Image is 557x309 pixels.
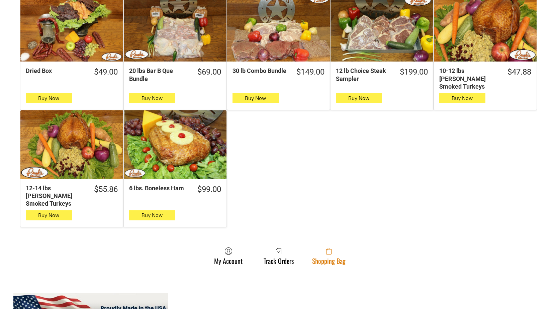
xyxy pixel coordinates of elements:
[142,95,163,101] span: Buy Now
[309,247,349,265] a: Shopping Bag
[124,184,226,195] a: $99.006 lbs. Boneless Ham
[94,184,118,195] div: $55.86
[434,67,537,90] a: $47.8810-12 lbs [PERSON_NAME] Smoked Turkeys
[296,67,324,77] div: $149.00
[124,67,226,83] a: $69.0020 lbs Bar B Que Bundle
[20,184,123,208] a: $55.8612-14 lbs [PERSON_NAME] Smoked Turkeys
[197,184,221,195] div: $99.00
[197,67,221,77] div: $69.00
[38,212,59,218] span: Buy Now
[142,212,163,218] span: Buy Now
[348,95,369,101] span: Buy Now
[26,210,72,220] button: Buy Now
[20,67,123,77] a: $49.00Dried Box
[26,184,85,208] div: 12-14 lbs [PERSON_NAME] Smoked Turkeys
[439,67,498,90] div: 10-12 lbs [PERSON_NAME] Smoked Turkeys
[336,67,391,83] div: 12 lb Choice Steak Sampler
[20,110,123,179] a: 12-14 lbs Pruski&#39;s Smoked Turkeys
[452,95,473,101] span: Buy Now
[129,210,175,220] button: Buy Now
[227,67,330,77] a: $149.0030 lb Combo Bundle
[26,93,72,103] button: Buy Now
[245,95,266,101] span: Buy Now
[400,67,428,77] div: $199.00
[331,67,433,83] a: $199.0012 lb Choice Steak Sampler
[129,67,188,83] div: 20 lbs Bar B Que Bundle
[211,247,246,265] a: My Account
[233,67,287,75] div: 30 lb Combo Bundle
[94,67,118,77] div: $49.00
[129,93,175,103] button: Buy Now
[124,110,226,179] a: 6 lbs. Boneless Ham
[233,93,279,103] button: Buy Now
[26,67,85,75] div: Dried Box
[507,67,531,77] div: $47.88
[260,247,297,265] a: Track Orders
[129,184,188,192] div: 6 lbs. Boneless Ham
[439,93,485,103] button: Buy Now
[336,93,382,103] button: Buy Now
[38,95,59,101] span: Buy Now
